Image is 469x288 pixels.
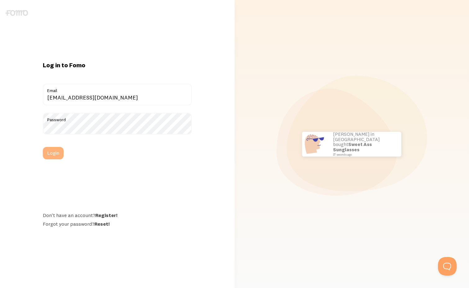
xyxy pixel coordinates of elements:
a: Register! [95,212,117,218]
button: Login [43,147,64,159]
label: Password [43,113,192,123]
div: Don't have an account? [43,212,192,218]
div: Forgot your password? [43,221,192,227]
img: fomo-logo-gray-b99e0e8ada9f9040e2984d0d95b3b12da0074ffd48d1e5cb62ac37fc77b0b268.svg [6,10,28,16]
label: Email [43,84,192,94]
iframe: Help Scout Beacon - Open [438,257,457,276]
h1: Log in to Fomo [43,61,192,69]
a: Reset! [94,221,110,227]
